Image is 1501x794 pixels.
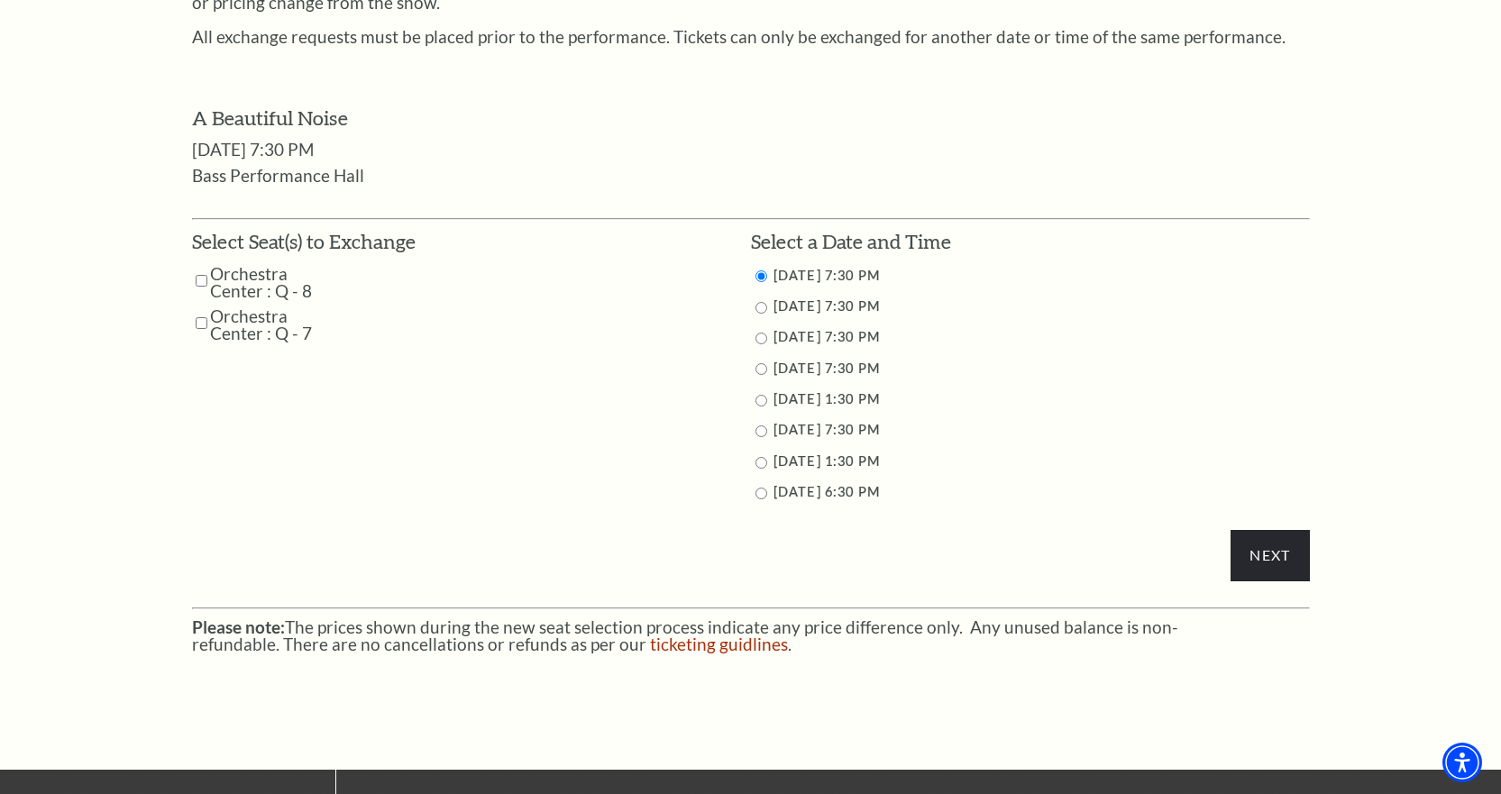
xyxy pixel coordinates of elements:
[755,457,767,469] input: 11/2/2025 1:30 PM
[773,391,880,406] label: [DATE] 1:30 PM
[773,298,880,314] label: [DATE] 7:30 PM
[773,329,880,344] label: [DATE] 7:30 PM
[755,395,767,406] input: 11/1/2025 1:30 PM
[192,616,285,637] strong: Please note:
[192,139,314,160] span: [DATE] 7:30 PM
[210,307,338,342] label: Orchestra Center : Q - 7
[773,422,880,437] label: [DATE] 7:30 PM
[1442,743,1482,782] div: Accessibility Menu
[210,265,338,299] label: Orchestra Center : Q - 8
[650,634,788,654] a: ticketing guidlines - open in a new tab
[773,360,880,376] label: [DATE] 7:30 PM
[192,618,1310,653] p: The prices shown during the new seat selection process indicate any price difference only. Any un...
[196,307,207,339] input: Orchestra Center : Q - 7
[755,302,767,314] input: 10/29/2025 7:30 PM
[773,484,880,499] label: [DATE] 6:30 PM
[755,363,767,375] input: 10/31/2025 7:30 PM
[192,105,1310,132] h3: A Beautiful Noise
[196,265,207,297] input: Orchestra Center : Q - 8
[192,165,364,186] span: Bass Performance Hall
[755,333,767,344] input: 10/30/2025 7:30 PM
[773,268,880,283] label: [DATE] 7:30 PM
[751,228,1310,256] h3: Select a Date and Time
[773,453,880,469] label: [DATE] 1:30 PM
[192,28,1310,45] p: All exchange requests must be placed prior to the performance. Tickets can only be exchanged for ...
[192,228,416,256] h3: Select Seat(s) to Exchange
[755,270,767,282] input: 10/28/2025 7:30 PM
[755,488,767,499] input: 11/2/2025 6:30 PM
[755,425,767,437] input: 11/1/2025 7:30 PM
[1231,530,1309,580] input: Submit button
